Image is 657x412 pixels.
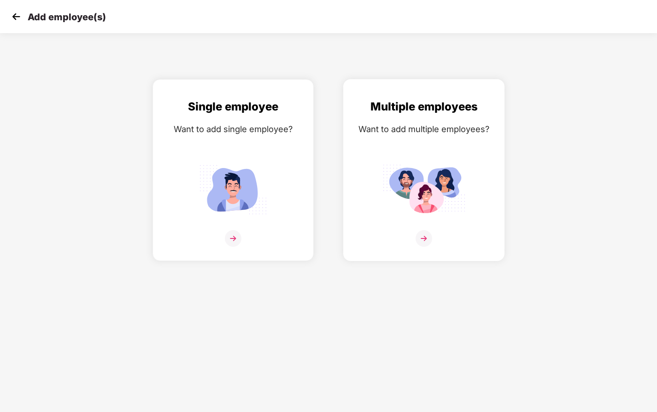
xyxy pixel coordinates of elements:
p: Add employee(s) [28,12,106,23]
img: svg+xml;base64,PHN2ZyB4bWxucz0iaHR0cDovL3d3dy53My5vcmcvMjAwMC9zdmciIHdpZHRoPSIzNiIgaGVpZ2h0PSIzNi... [416,230,432,247]
div: Multiple employees [353,98,495,116]
img: svg+xml;base64,PHN2ZyB4bWxucz0iaHR0cDovL3d3dy53My5vcmcvMjAwMC9zdmciIGlkPSJNdWx0aXBsZV9lbXBsb3llZS... [382,161,465,218]
img: svg+xml;base64,PHN2ZyB4bWxucz0iaHR0cDovL3d3dy53My5vcmcvMjAwMC9zdmciIHdpZHRoPSIzNiIgaGVpZ2h0PSIzNi... [225,230,241,247]
img: svg+xml;base64,PHN2ZyB4bWxucz0iaHR0cDovL3d3dy53My5vcmcvMjAwMC9zdmciIGlkPSJTaW5nbGVfZW1wbG95ZWUiIH... [192,161,275,218]
div: Want to add single employee? [162,122,304,136]
img: svg+xml;base64,PHN2ZyB4bWxucz0iaHR0cDovL3d3dy53My5vcmcvMjAwMC9zdmciIHdpZHRoPSIzMCIgaGVpZ2h0PSIzMC... [9,10,23,23]
div: Want to add multiple employees? [353,122,495,136]
div: Single employee [162,98,304,116]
